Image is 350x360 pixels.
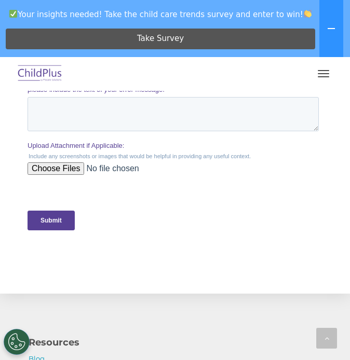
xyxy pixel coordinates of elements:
img: ✅ [9,10,17,18]
span: Phone number [148,111,192,119]
h4: Resources [29,335,321,350]
span: Take Survey [137,30,184,48]
span: Your insights needed! Take the child care trends survey and enter to win! [4,4,317,24]
img: ChildPlus by Procare Solutions [16,62,64,86]
img: 👏 [304,10,312,18]
button: Cookies Settings [4,329,30,355]
span: Last name [148,68,180,76]
a: Take Survey [6,29,315,49]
